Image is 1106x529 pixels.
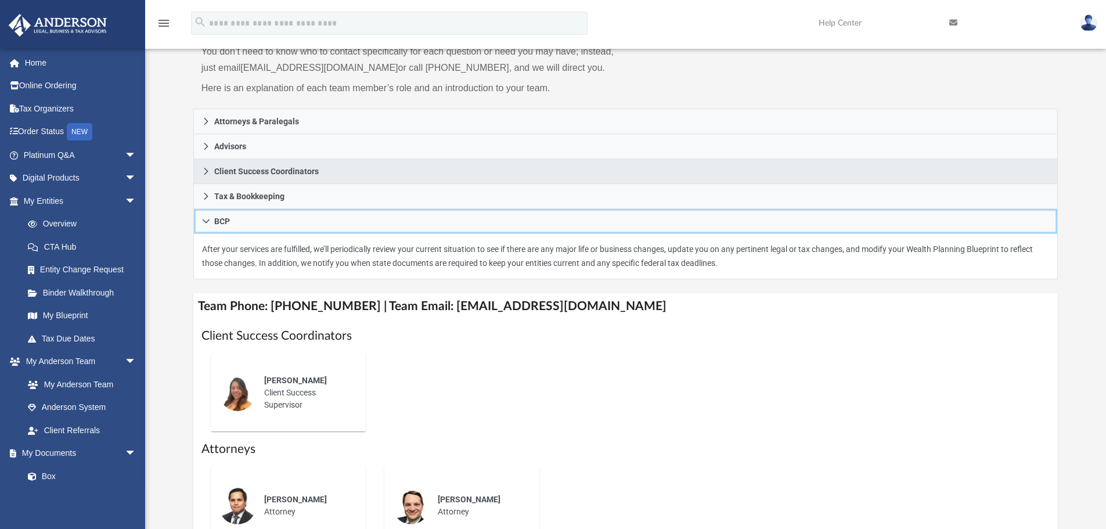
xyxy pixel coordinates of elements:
a: Overview [16,213,154,236]
a: Binder Walkthrough [16,281,154,304]
div: Attorney [430,485,531,526]
p: You don’t need to know who to contact specifically for each question or need you may have; instea... [201,44,618,76]
a: Tax Organizers [8,97,154,120]
img: thumbnail [392,487,430,524]
a: Digital Productsarrow_drop_down [8,167,154,190]
span: [PERSON_NAME] [438,495,500,504]
img: User Pic [1080,15,1097,31]
span: Attorneys & Paralegals [214,117,299,125]
span: Client Success Coordinators [214,167,319,175]
a: Box [16,465,142,488]
div: Client Success Supervisor [256,366,358,419]
span: arrow_drop_down [125,143,148,167]
h4: Team Phone: [PHONE_NUMBER] | Team Email: [EMAIL_ADDRESS][DOMAIN_NAME] [193,293,1058,319]
span: [PERSON_NAME] [264,376,327,385]
a: My Blueprint [16,304,148,328]
span: [PERSON_NAME] [264,495,327,504]
a: Advisors [193,134,1058,159]
i: search [194,16,207,28]
a: My Anderson Teamarrow_drop_down [8,350,148,373]
a: Client Referrals [16,419,148,442]
a: Online Ordering [8,74,154,98]
a: Home [8,51,154,74]
div: Attorney [256,485,358,526]
div: NEW [67,123,92,141]
a: Platinum Q&Aarrow_drop_down [8,143,154,167]
a: Attorneys & Paralegals [193,109,1058,134]
a: Anderson System [16,396,148,419]
span: arrow_drop_down [125,189,148,213]
span: arrow_drop_down [125,442,148,466]
h1: Attorneys [201,441,1050,458]
a: Tax & Bookkeeping [193,184,1058,209]
a: My Documentsarrow_drop_down [8,442,148,465]
a: [EMAIL_ADDRESS][DOMAIN_NAME] [240,63,398,73]
a: BCP [193,209,1058,234]
img: Anderson Advisors Platinum Portal [5,14,110,37]
h1: Client Success Coordinators [201,328,1050,344]
p: Here is an explanation of each team member’s role and an introduction to your team. [201,80,618,96]
p: After your services are fulfilled, we’ll periodically review your current situation to see if the... [202,242,1050,271]
span: Tax & Bookkeeping [214,192,284,200]
a: Client Success Coordinators [193,159,1058,184]
span: Advisors [214,142,246,150]
span: arrow_drop_down [125,167,148,190]
a: My Anderson Team [16,373,142,396]
a: My Entitiesarrow_drop_down [8,189,154,213]
a: Tax Due Dates [16,327,154,350]
span: BCP [214,217,230,225]
div: BCP [193,234,1058,279]
a: Meeting Minutes [16,488,148,511]
img: thumbnail [219,374,256,411]
span: arrow_drop_down [125,350,148,374]
a: Entity Change Request [16,258,154,282]
img: thumbnail [219,487,256,524]
a: menu [157,22,171,30]
a: CTA Hub [16,235,154,258]
a: Order StatusNEW [8,120,154,144]
i: menu [157,16,171,30]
